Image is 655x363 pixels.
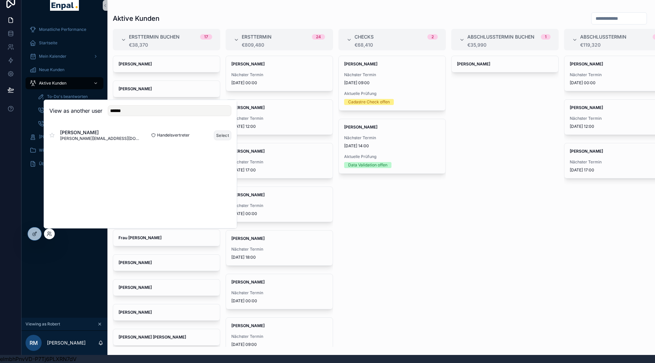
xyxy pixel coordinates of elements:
strong: [PERSON_NAME] [231,279,265,284]
strong: [PERSON_NAME] [570,149,603,154]
span: Nächster Termin [231,72,327,77]
strong: [PERSON_NAME] [119,260,152,265]
span: Mein Kalender [39,54,66,59]
div: scrollable content [21,19,107,178]
a: [PERSON_NAME] [113,56,220,72]
span: Nächster Termin [231,334,327,339]
a: Aktive Kunden [26,77,103,89]
p: [PERSON_NAME] [47,340,86,346]
a: Frau [PERSON_NAME] [113,229,220,246]
span: Nächster Termin [231,116,327,121]
a: [PERSON_NAME] [113,304,220,321]
strong: [PERSON_NAME] [231,192,265,197]
span: Startseite [39,40,57,46]
strong: [PERSON_NAME] [231,61,265,66]
span: Ersttermin buchen [129,34,180,40]
a: Mein Kalender [26,50,103,62]
span: Ersttermin [242,34,272,40]
span: [DATE] 17:00 [231,167,327,173]
strong: [PERSON_NAME] [119,285,152,290]
span: Nächster Termin [231,247,327,252]
strong: [PERSON_NAME] [PERSON_NAME] [119,334,186,340]
strong: [PERSON_NAME] [119,310,152,315]
a: Startseite [26,37,103,49]
span: [DATE] 09:00 [344,80,440,86]
strong: [PERSON_NAME] [231,323,265,328]
span: [PERSON_NAME] [60,129,140,136]
strong: [PERSON_NAME] [344,61,377,66]
span: Aktive Kunden [39,81,66,86]
a: [PERSON_NAME]Nächster Termin[DATE] 14:00Aktuelle PrüfungData Validation offen [338,119,446,174]
strong: [PERSON_NAME] [119,61,152,66]
span: [DATE] 00:00 [231,80,327,86]
span: [DATE] 00:00 [231,298,327,304]
span: [DATE] 18:00 [231,255,327,260]
strong: [PERSON_NAME] [231,105,265,110]
a: [PERSON_NAME]Nächster Termin[DATE] 18:00 [226,230,333,266]
span: [PERSON_NAME] [39,134,72,140]
a: [PERSON_NAME]Nächster Termin[DATE] 17:00 [226,143,333,178]
strong: [PERSON_NAME] [119,86,152,91]
span: Nächster Termin [231,290,327,296]
span: Nächster Termin [344,72,440,77]
a: [PERSON_NAME]Nächster Termin[DATE] 00:00 [226,56,333,91]
span: [DATE] 12:00 [231,124,327,129]
a: Monatliche Performance [26,23,103,36]
a: [PERSON_NAME]Nächster Termin[DATE] 12:00 [226,99,333,135]
a: [PERSON_NAME]Nächster Termin[DATE] 09:00 [226,317,333,353]
span: Wissensdatenbank [39,148,75,153]
h2: View as another user [49,107,102,115]
a: Abschlusstermine buchen [34,117,103,129]
div: €38,370 [129,42,212,48]
span: Nächster Termin [231,203,327,208]
div: 17 [204,34,208,40]
a: Ersttermine buchen [34,104,103,116]
span: [DATE] 00:00 [231,211,327,216]
span: Neue Kunden [39,67,64,72]
span: RM [30,339,38,347]
div: Data Validation offen [348,162,387,168]
a: [PERSON_NAME] [113,81,220,97]
strong: [PERSON_NAME] [570,105,603,110]
a: [PERSON_NAME]Nächster Termin[DATE] 09:00Aktuelle PrüfungCadastre Check offen [338,56,446,111]
a: [PERSON_NAME] [PERSON_NAME] [113,329,220,346]
div: €809,480 [242,42,325,48]
span: Aktuelle Prüfung [344,91,440,96]
button: Select [214,131,231,140]
div: 24 [316,34,321,40]
a: Über mich [26,158,103,170]
span: [DATE] 09:00 [231,342,327,347]
a: [PERSON_NAME] [451,56,559,72]
a: [PERSON_NAME]Nächster Termin[DATE] 00:00 [226,274,333,309]
span: Über mich [39,161,59,166]
span: Handelsvertreter [157,133,190,138]
span: Checks [355,34,374,40]
div: €68,410 [355,42,438,48]
h1: Aktive Kunden [113,14,159,23]
strong: [PERSON_NAME] [344,124,377,129]
span: Nächster Termin [344,135,440,141]
a: To-Do's beantworten [34,91,103,103]
a: [PERSON_NAME] [113,254,220,271]
div: 2 [431,34,434,40]
strong: Frau [PERSON_NAME] [119,235,161,240]
strong: [PERSON_NAME] [231,149,265,154]
span: [DATE] 14:00 [344,143,440,149]
span: Abschlusstermin buchen [467,34,534,40]
span: Abschlusstermin [580,34,626,40]
span: Viewing as Robert [26,321,60,327]
a: [PERSON_NAME]Nächster Termin[DATE] 00:00 [226,187,333,222]
div: €35,990 [467,42,551,48]
a: [PERSON_NAME] [113,279,220,296]
strong: [PERSON_NAME] [457,61,490,66]
span: To-Do's beantworten [47,94,88,99]
span: Aktuelle Prüfung [344,154,440,159]
strong: [PERSON_NAME] [570,61,603,66]
strong: [PERSON_NAME] [231,236,265,241]
a: Wissensdatenbank [26,144,103,156]
span: Monatliche Performance [39,27,86,32]
a: [PERSON_NAME] [26,131,103,143]
div: 1 [545,34,547,40]
span: Nächster Termin [231,159,327,165]
span: [PERSON_NAME][EMAIL_ADDRESS][DOMAIN_NAME] [60,136,140,141]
